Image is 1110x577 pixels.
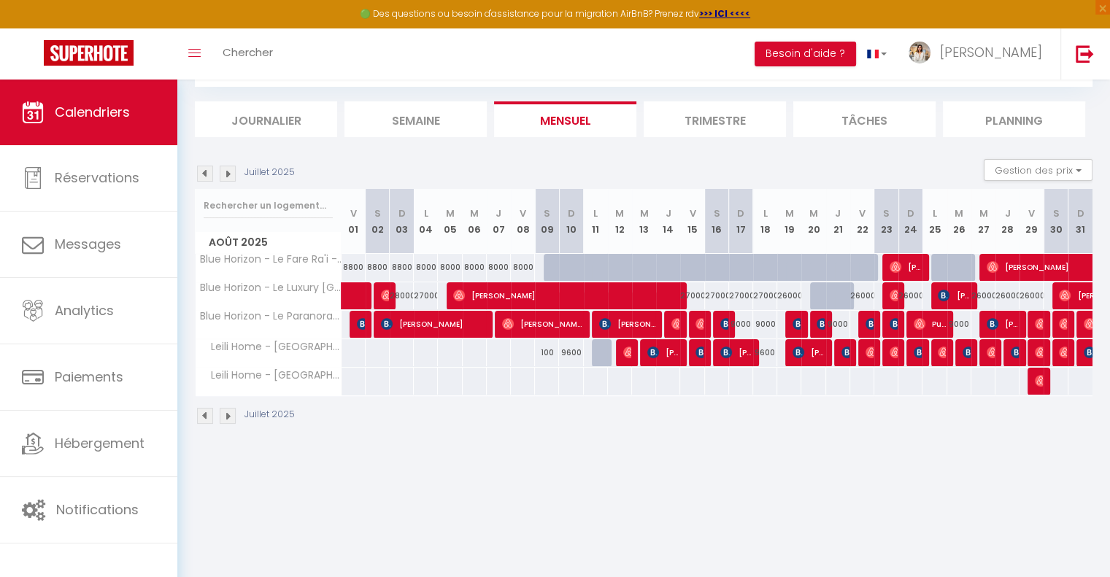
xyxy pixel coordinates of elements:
th: 15 [680,189,704,254]
th: 07 [487,189,511,254]
th: 05 [438,189,462,254]
div: 9000 [729,311,753,338]
span: [PERSON_NAME] [938,282,970,309]
span: toanuimarama gobrait [866,310,874,338]
abbr: D [737,206,744,220]
span: [PERSON_NAME] [1035,367,1043,395]
span: [PERSON_NAME] [890,310,898,338]
th: 11 [584,189,608,254]
span: Glnn Cf [381,282,389,309]
div: 8800 [366,254,390,281]
li: Trimestre [644,101,786,137]
abbr: M [470,206,479,220]
abbr: S [374,206,381,220]
span: Puaraiiterai Pau [914,310,946,338]
span: [PERSON_NAME] [987,310,1019,338]
th: 02 [366,189,390,254]
th: 31 [1068,189,1092,254]
abbr: L [763,206,768,220]
span: [PERSON_NAME] [1059,338,1067,366]
span: [PERSON_NAME] [817,310,825,338]
div: 9000 [947,311,971,338]
abbr: V [689,206,695,220]
abbr: J [835,206,841,220]
a: Chercher [212,28,284,80]
li: Mensuel [494,101,636,137]
a: >>> ICI <<<< [699,7,750,20]
img: logout [1076,44,1094,63]
span: Blue Horizon - Le Luxury [GEOGRAPHIC_DATA] [198,282,344,293]
div: 8000 [438,254,462,281]
th: 24 [898,189,922,254]
span: Leili Home - [GEOGRAPHIC_DATA] [198,339,344,355]
span: [PERSON_NAME] [720,338,752,366]
div: 27000 [753,282,777,309]
th: 09 [535,189,559,254]
th: 10 [559,189,583,254]
abbr: S [714,206,720,220]
abbr: M [446,206,455,220]
th: 19 [777,189,801,254]
span: [PERSON_NAME] [695,338,704,366]
p: Juillet 2025 [244,166,295,179]
span: Tutehau Tufariua [720,310,728,338]
th: 29 [1020,189,1044,254]
abbr: M [979,206,987,220]
th: 23 [874,189,898,254]
abbr: S [544,206,550,220]
span: [PERSON_NAME] [599,310,655,338]
th: 13 [632,189,656,254]
div: 8800 [342,254,366,281]
abbr: S [1052,206,1059,220]
abbr: V [1028,206,1035,220]
span: [PERSON_NAME] [890,338,898,366]
th: 06 [463,189,487,254]
span: [PERSON_NAME] [987,338,995,366]
div: 26000 [777,282,801,309]
div: 9000 [826,311,850,338]
th: 17 [729,189,753,254]
th: 30 [1044,189,1068,254]
abbr: J [666,206,671,220]
img: ... [909,42,930,63]
abbr: M [785,206,794,220]
span: [PERSON_NAME] [502,310,582,338]
span: [PERSON_NAME] [695,310,704,338]
div: 9600 [559,339,583,366]
li: Journalier [195,101,337,137]
th: 12 [608,189,632,254]
abbr: J [496,206,501,220]
div: 100 [535,339,559,366]
span: Chercher [223,44,273,60]
div: 9000 [753,311,777,338]
span: Août 2025 [196,232,341,253]
abbr: V [350,206,357,220]
span: [PERSON_NAME] [940,43,1042,61]
div: 27000 [680,282,704,309]
th: 03 [390,189,414,254]
span: Leili Home - [GEOGRAPHIC_DATA] [198,368,344,384]
span: [PERSON_NAME] [841,338,849,366]
span: Blue Horizon - Le Paranorama Moeara [198,311,344,322]
div: 8800 [390,254,414,281]
div: 26000 [898,282,922,309]
div: 26000 [971,282,995,309]
abbr: M [615,206,624,220]
abbr: D [398,206,406,220]
abbr: M [809,206,818,220]
abbr: M [640,206,649,220]
abbr: D [568,206,575,220]
span: Hébergement [55,434,144,452]
li: Planning [943,101,1085,137]
abbr: D [907,206,914,220]
abbr: S [883,206,890,220]
div: 27000 [729,282,753,309]
span: [PERSON_NAME] [623,338,631,366]
span: [PERSON_NAME] [914,338,922,366]
span: [PERSON_NAME] [381,310,485,338]
span: Teanui Papu [357,310,365,338]
abbr: L [933,206,937,220]
span: [PERSON_NAME]-Price [1011,338,1019,366]
div: 27000 [705,282,729,309]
